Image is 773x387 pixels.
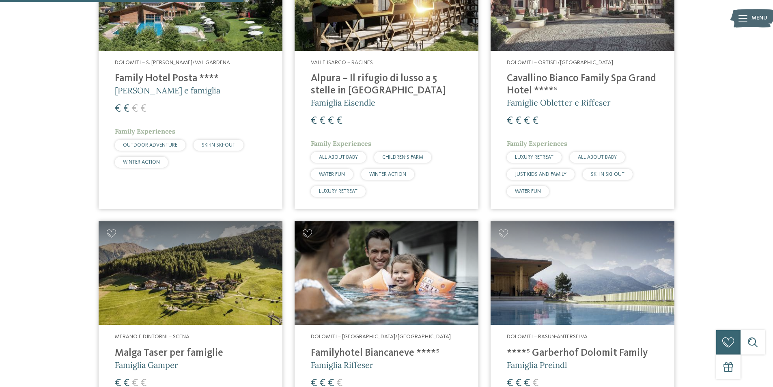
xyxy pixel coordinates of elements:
[311,116,317,126] span: €
[507,360,567,370] span: Famiglia Preindl
[295,221,478,325] img: Cercate un hotel per famiglie? Qui troverete solo i migliori!
[311,360,373,370] span: Famiglia Riffeser
[311,139,371,147] span: Family Experiences
[515,116,521,126] span: €
[99,221,282,325] img: Cercate un hotel per famiglie? Qui troverete solo i migliori!
[123,104,129,114] span: €
[311,347,462,359] h4: Familyhotel Biancaneve ****ˢ
[115,60,230,65] span: Dolomiti – S. [PERSON_NAME]/Val Gardena
[507,116,513,126] span: €
[319,155,358,160] span: ALL ABOUT BABY
[532,116,538,126] span: €
[115,85,220,95] span: [PERSON_NAME] e famiglia
[507,73,658,97] h4: Cavallino Bianco Family Spa Grand Hotel ****ˢ
[140,104,146,114] span: €
[123,160,160,165] span: WINTER ACTION
[115,73,266,85] h4: Family Hotel Posta ****
[515,189,541,194] span: WATER FUN
[507,334,588,339] span: Dolomiti – Rasun-Anterselva
[524,116,530,126] span: €
[115,334,189,339] span: Merano e dintorni – Scena
[507,139,567,147] span: Family Experiences
[515,155,553,160] span: LUXURY RETREAT
[319,189,357,194] span: LUXURY RETREAT
[115,347,266,359] h4: Malga Taser per famiglie
[319,116,325,126] span: €
[115,127,175,135] span: Family Experiences
[515,172,566,177] span: JUST KIDS AND FAMILY
[202,143,235,148] span: SKI-IN SKI-OUT
[115,104,121,114] span: €
[369,172,406,177] span: WINTER ACTION
[311,73,462,97] h4: Alpura – Il rifugio di lusso a 5 stelle in [GEOGRAPHIC_DATA]
[115,360,178,370] span: Famiglia Gamper
[491,221,674,325] img: Cercate un hotel per famiglie? Qui troverete solo i migliori!
[319,172,345,177] span: WATER FUN
[382,155,423,160] span: CHILDREN’S FARM
[311,334,451,339] span: Dolomiti – [GEOGRAPHIC_DATA]/[GEOGRAPHIC_DATA]
[311,60,373,65] span: Valle Isarco – Racines
[578,155,617,160] span: ALL ABOUT BABY
[328,116,334,126] span: €
[132,104,138,114] span: €
[336,116,342,126] span: €
[507,97,611,108] span: Famiglie Obletter e Riffeser
[123,143,177,148] span: OUTDOOR ADVENTURE
[311,97,375,108] span: Famiglia Eisendle
[591,172,624,177] span: SKI-IN SKI-OUT
[507,347,658,359] h4: ****ˢ Garberhof Dolomit Family
[507,60,613,65] span: Dolomiti – Ortisei/[GEOGRAPHIC_DATA]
